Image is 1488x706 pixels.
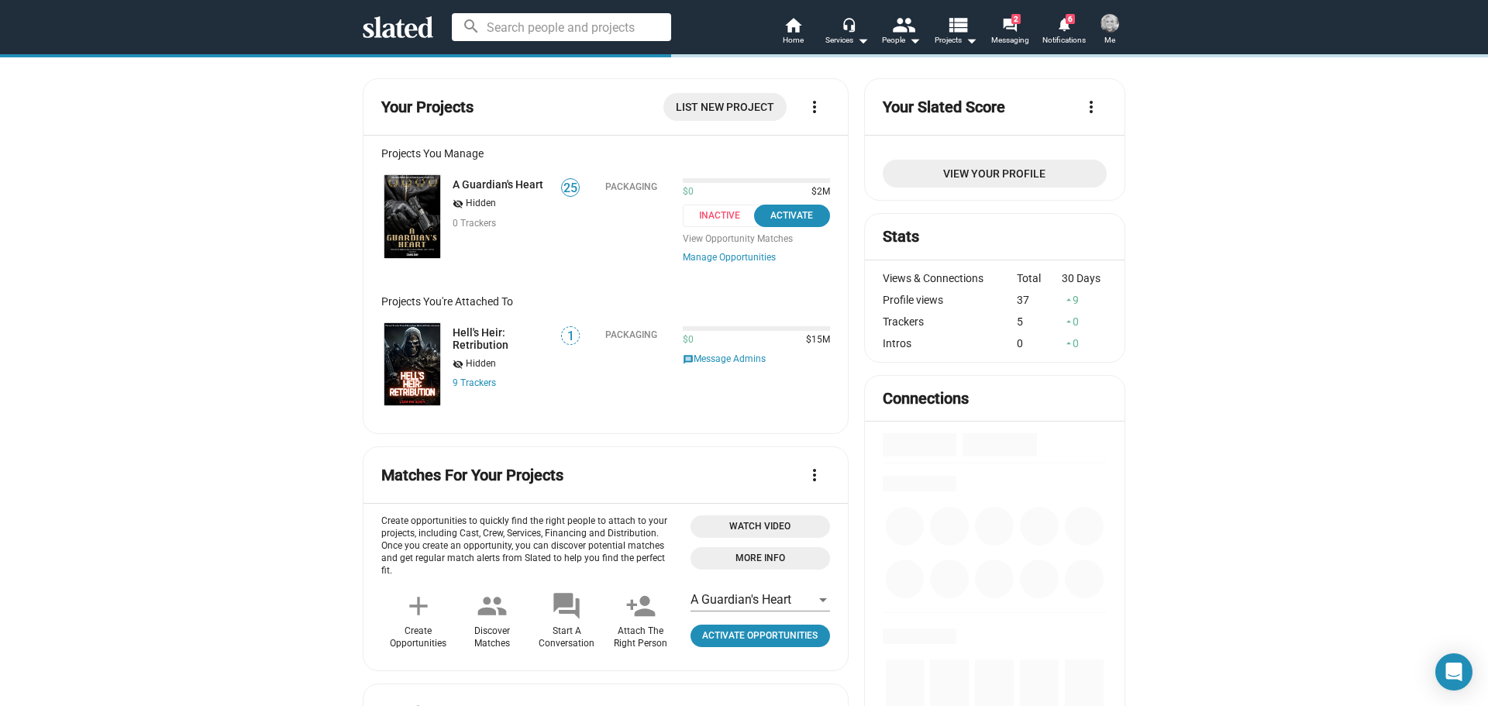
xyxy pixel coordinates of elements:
button: Projects [928,15,983,50]
a: A Guardian's Heart [453,178,543,191]
mat-icon: people [477,591,508,622]
div: Projects You're Attached To [381,295,830,308]
mat-icon: arrow_drop_up [1063,338,1074,349]
input: Search people and projects [452,13,671,41]
mat-icon: more_vert [805,466,824,484]
button: Services [820,15,874,50]
div: Total [1017,272,1062,284]
div: Profile views [883,294,1018,306]
mat-icon: people [892,13,914,36]
button: Annie McSwainMe [1091,11,1128,51]
a: Home [766,15,820,50]
mat-icon: arrow_drop_down [905,31,924,50]
button: Message Admins [683,353,766,367]
div: 30 Days [1062,272,1107,284]
a: Hell's Heir: Retribution [453,326,551,351]
div: Packaging [605,329,657,340]
mat-icon: arrow_drop_up [1063,316,1074,327]
div: 37 [1017,294,1062,306]
mat-card-title: Stats [883,226,919,247]
div: Packaging [605,181,657,192]
div: 5 [1017,315,1062,328]
mat-icon: headset_mic [842,17,856,31]
span: View Opportunity Matches [683,233,830,246]
mat-icon: forum [551,591,582,622]
mat-icon: forum [1002,17,1017,32]
div: Discover Matches [474,625,510,650]
a: Hell's Heir: Retribution [381,320,443,409]
mat-icon: visibility_off [453,357,463,372]
span: Inactive [683,205,766,227]
mat-icon: home [784,15,802,34]
img: Annie McSwain [1100,14,1119,33]
mat-icon: arrow_drop_down [962,31,980,50]
button: Open 'Opportunities Intro Video' dialog [691,515,830,538]
a: Click to open project profile page opportunities tab [691,625,830,647]
span: Projects [935,31,977,50]
span: List New Project [676,93,774,121]
div: Create Opportunities [390,625,446,650]
img: Hell's Heir: Retribution [384,323,440,406]
span: $0 [683,186,694,198]
span: Me [1104,31,1115,50]
mat-icon: more_vert [805,98,824,116]
div: 0 [1017,337,1062,350]
div: Services [825,31,869,50]
a: 9 Trackers [453,377,496,388]
div: 0 [1062,315,1107,328]
span: Hidden [466,358,496,370]
a: 6Notifications [1037,15,1091,50]
span: $15M [800,334,830,346]
mat-icon: visibility_off [453,197,463,212]
div: 0 [1062,337,1107,350]
mat-icon: arrow_drop_up [1063,294,1074,305]
mat-icon: more_vert [1082,98,1100,116]
div: 9 [1062,294,1107,306]
span: 1 [562,329,579,344]
mat-icon: message [683,353,694,367]
mat-card-title: Connections [883,388,969,409]
span: Hidden [466,198,496,210]
div: People [882,31,921,50]
div: Activate [763,208,821,224]
span: $0 [683,334,694,346]
img: A Guardian's Heart [384,175,440,258]
span: 2 [1011,14,1021,24]
span: Home [783,31,804,50]
mat-icon: person_add [625,591,656,622]
mat-icon: add [403,591,434,622]
span: Messaging [991,31,1029,50]
span: Notifications [1042,31,1086,50]
div: Trackers [883,315,1018,328]
mat-icon: notifications [1056,16,1071,31]
div: Open Intercom Messenger [1435,653,1472,691]
span: s [491,377,496,388]
button: People [874,15,928,50]
mat-card-title: Matches For Your Projects [381,465,563,486]
div: Attach The Right Person [614,625,667,650]
a: List New Project [663,93,787,121]
span: More Info [700,550,821,567]
p: Create opportunities to quickly find the right people to attach to your projects, including Cast,... [381,515,678,577]
a: 2Messaging [983,15,1037,50]
span: Activate Opportunities [697,628,824,644]
span: 6 [1066,14,1075,24]
div: Start A Conversation [539,625,594,650]
mat-card-title: Your Slated Score [883,97,1005,118]
button: Activate [754,205,830,227]
mat-icon: view_list [946,13,969,36]
mat-icon: arrow_drop_down [853,31,872,50]
a: A Guardian's Heart [381,172,443,261]
span: A Guardian's Heart [691,592,791,607]
a: View Your Profile [883,160,1107,188]
div: Intros [883,337,1018,350]
div: Views & Connections [883,272,1018,284]
span: 0 Trackers [453,218,496,229]
a: Manage Opportunities [683,252,830,264]
div: Projects You Manage [381,147,830,160]
span: $2M [805,186,830,198]
mat-card-title: Your Projects [381,97,474,118]
a: Open 'More info' dialog with information about Opportunities [691,547,830,570]
span: View Your Profile [895,160,1094,188]
span: 25 [562,181,579,196]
